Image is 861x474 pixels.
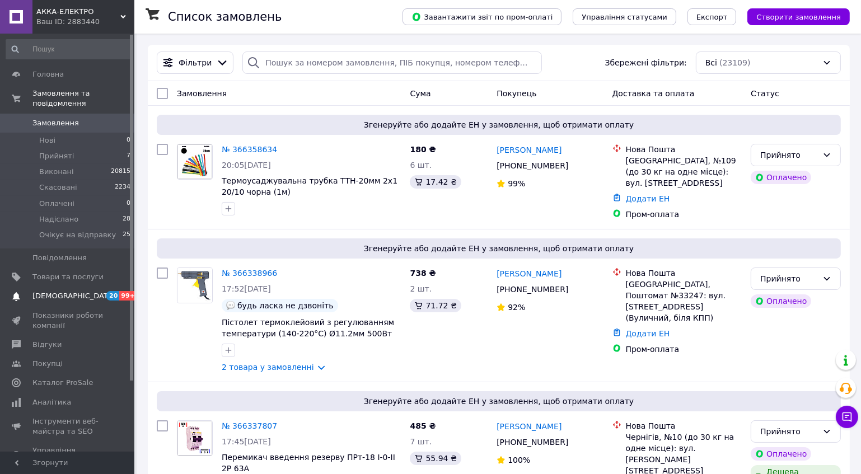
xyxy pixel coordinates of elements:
[177,268,212,303] img: Фото товару
[32,416,104,437] span: Інструменти веб-майстра та SEO
[222,176,397,196] a: Термоусаджувальна трубка ТТН-20мм 2х1 20/10 чорна (1м)
[222,269,277,278] a: № 366338966
[127,199,130,209] span: 0
[39,167,74,177] span: Виконані
[497,89,536,98] span: Покупець
[756,13,841,21] span: Створити замовлення
[626,344,742,355] div: Пром-оплата
[106,291,119,301] span: 20
[111,167,130,177] span: 20815
[582,13,667,21] span: Управління статусами
[836,406,858,428] button: Чат з покупцем
[410,269,436,278] span: 738 ₴
[36,17,134,27] div: Ваш ID: 2883440
[751,447,811,461] div: Оплачено
[410,421,436,430] span: 485 ₴
[177,420,213,456] a: Фото товару
[32,118,79,128] span: Замовлення
[161,119,836,130] span: Згенеруйте або додайте ЕН у замовлення, щоб отримати оплату
[626,194,670,203] a: Додати ЕН
[32,340,62,350] span: Відгуки
[719,58,750,67] span: (23109)
[161,243,836,254] span: Згенеруйте або додайте ЕН у замовлення, щоб отримати оплату
[222,145,277,154] a: № 366358634
[32,397,71,407] span: Аналітика
[39,182,77,193] span: Скасовані
[760,149,818,161] div: Прийнято
[626,144,742,155] div: Нова Пошта
[605,57,687,68] span: Збережені фільтри:
[127,135,130,146] span: 0
[32,291,115,301] span: [DEMOGRAPHIC_DATA]
[39,135,55,146] span: Нові
[115,182,130,193] span: 2234
[177,144,213,180] a: Фото товару
[626,209,742,220] div: Пром-оплата
[573,8,676,25] button: Управління статусами
[32,311,104,331] span: Показники роботи компанії
[6,39,132,59] input: Пошук
[177,89,227,98] span: Замовлення
[32,359,63,369] span: Покупці
[760,273,818,285] div: Прийнято
[410,175,461,189] div: 17.42 ₴
[36,7,120,17] span: АККА-ЕЛЕКТРО
[226,301,235,310] img: :speech_balloon:
[127,151,130,161] span: 7
[161,396,836,407] span: Згенеруйте або додайте ЕН у замовлення, щоб отримати оплату
[168,10,282,24] h1: Список замовлень
[32,445,104,466] span: Управління сайтом
[497,421,561,432] a: [PERSON_NAME]
[177,267,213,303] a: Фото товару
[687,8,737,25] button: Експорт
[222,453,395,473] a: Перемикач введення резерву ПРт-18 I-0-II 2P 63А
[696,13,728,21] span: Експорт
[626,279,742,323] div: [GEOGRAPHIC_DATA], Поштомат №33247: вул. [STREET_ADDRESS] (Вуличний, біля КПП)
[177,144,212,179] img: Фото товару
[32,88,134,109] span: Замовлення та повідомлення
[508,303,525,312] span: 92%
[705,57,717,68] span: Всі
[497,285,568,294] span: [PHONE_NUMBER]
[497,161,568,170] span: [PHONE_NUMBER]
[237,301,334,310] span: будь ласка не дзвоніть
[32,378,93,388] span: Каталог ProSale
[747,8,850,25] button: Створити замовлення
[410,437,432,446] span: 7 шт.
[222,284,271,293] span: 17:52[DATE]
[508,456,530,464] span: 100%
[32,272,104,282] span: Товари та послуги
[123,230,130,240] span: 25
[177,421,212,456] img: Фото товару
[736,12,850,21] a: Створити замовлення
[410,145,436,154] span: 180 ₴
[222,437,271,446] span: 17:45[DATE]
[123,214,130,224] span: 28
[39,151,74,161] span: Прийняті
[626,420,742,431] div: Нова Пошта
[410,452,461,465] div: 55.94 ₴
[39,199,74,209] span: Оплачені
[179,57,212,68] span: Фільтри
[626,267,742,279] div: Нова Пошта
[222,318,394,349] a: Пістолет термоклейовий з регулюванням температури (140-220°C) Ø11.2мм 500Вт SIGMA (2721221)
[32,253,87,263] span: Повідомлення
[626,155,742,189] div: [GEOGRAPHIC_DATA], №109 (до 30 кг на одне місце): вул. [STREET_ADDRESS]
[222,363,314,372] a: 2 товара у замовленні
[39,214,78,224] span: Надіслано
[39,230,116,240] span: Очікує на відправку
[751,171,811,184] div: Оплачено
[403,8,561,25] button: Завантажити звіт по пром-оплаті
[626,329,670,338] a: Додати ЕН
[32,69,64,79] span: Головна
[497,268,561,279] a: [PERSON_NAME]
[751,89,779,98] span: Статус
[508,179,525,188] span: 99%
[242,51,541,74] input: Пошук за номером замовлення, ПІБ покупця, номером телефону, Email, номером накладної
[119,291,138,301] span: 99+
[760,425,818,438] div: Прийнято
[497,144,561,156] a: [PERSON_NAME]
